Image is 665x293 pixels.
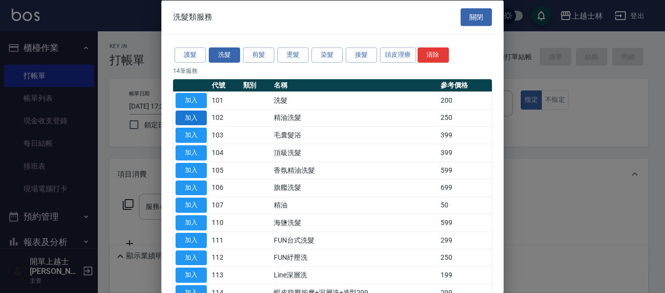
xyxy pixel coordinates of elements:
[209,144,241,161] td: 104
[271,161,438,179] td: 香氛精油洗髮
[418,47,449,63] button: 清除
[209,91,241,109] td: 101
[271,231,438,249] td: FUN台式洗髮
[209,231,241,249] td: 111
[176,232,207,248] button: 加入
[438,91,492,109] td: 200
[209,109,241,127] td: 102
[209,79,241,91] th: 代號
[176,128,207,143] button: 加入
[209,266,241,284] td: 113
[176,198,207,213] button: 加入
[438,126,492,144] td: 399
[271,249,438,267] td: FUN紓壓洗
[438,109,492,127] td: 250
[271,144,438,161] td: 頂級洗髮
[271,266,438,284] td: Line深層洗
[438,266,492,284] td: 199
[176,110,207,125] button: 加入
[438,144,492,161] td: 399
[461,8,492,26] button: 關閉
[209,196,241,214] td: 107
[438,249,492,267] td: 250
[438,214,492,231] td: 599
[176,250,207,265] button: 加入
[175,47,206,63] button: 護髮
[176,162,207,178] button: 加入
[243,47,274,63] button: 剪髮
[271,196,438,214] td: 精油
[209,161,241,179] td: 105
[438,79,492,91] th: 參考價格
[438,231,492,249] td: 299
[277,47,309,63] button: 燙髮
[176,180,207,195] button: 加入
[176,145,207,160] button: 加入
[209,179,241,197] td: 106
[209,249,241,267] td: 112
[380,47,416,63] button: 頭皮理療
[438,196,492,214] td: 50
[271,79,438,91] th: 名稱
[209,47,240,63] button: 洗髮
[209,126,241,144] td: 103
[438,179,492,197] td: 699
[271,126,438,144] td: 毛囊髮浴
[438,161,492,179] td: 599
[241,79,272,91] th: 類別
[176,268,207,283] button: 加入
[173,66,492,75] p: 14 筆服務
[271,214,438,231] td: 海鹽洗髮
[176,215,207,230] button: 加入
[173,12,212,22] span: 洗髮類服務
[271,91,438,109] td: 洗髮
[209,214,241,231] td: 110
[271,109,438,127] td: 精油洗髮
[346,47,377,63] button: 接髮
[176,92,207,108] button: 加入
[271,179,438,197] td: 旗艦洗髮
[311,47,343,63] button: 染髮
